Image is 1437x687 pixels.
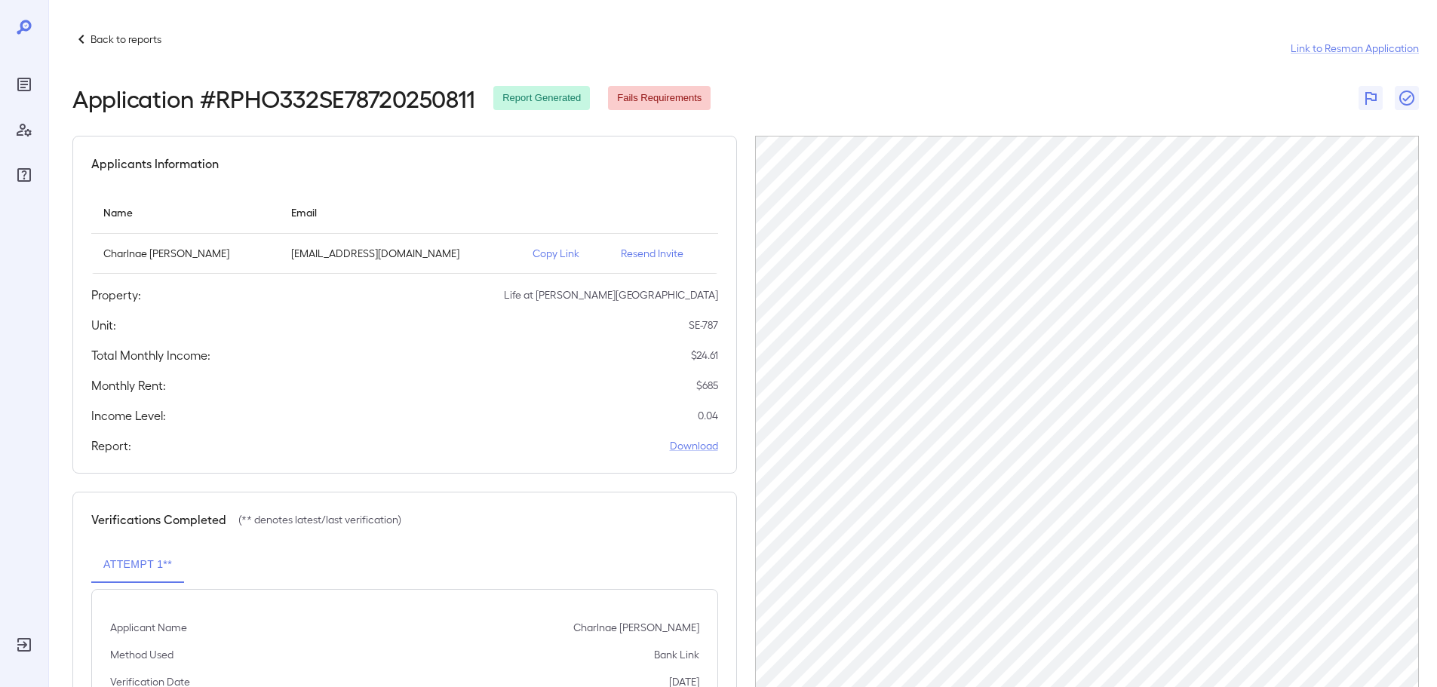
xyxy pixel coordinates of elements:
p: (** denotes latest/last verification) [238,512,401,527]
div: Log Out [12,633,36,657]
button: Attempt 1** [91,547,184,583]
p: Bank Link [654,647,699,662]
p: Charlnae [PERSON_NAME] [103,246,267,261]
h5: Total Monthly Income: [91,346,210,364]
span: Fails Requirements [608,91,711,106]
h2: Application # RPHO332SE78720250811 [72,84,475,112]
h5: Applicants Information [91,155,219,173]
p: $ 685 [696,378,718,393]
button: Close Report [1395,86,1419,110]
p: [EMAIL_ADDRESS][DOMAIN_NAME] [291,246,508,261]
button: Flag Report [1359,86,1383,110]
th: Name [91,191,279,234]
div: Manage Users [12,118,36,142]
a: Download [670,438,718,453]
div: FAQ [12,163,36,187]
h5: Property: [91,286,141,304]
h5: Monthly Rent: [91,376,166,394]
p: Charlnae [PERSON_NAME] [573,620,699,635]
span: Report Generated [493,91,590,106]
div: Reports [12,72,36,97]
p: Applicant Name [110,620,187,635]
p: Life at [PERSON_NAME][GEOGRAPHIC_DATA] [504,287,718,302]
a: Link to Resman Application [1291,41,1419,56]
p: Copy Link [533,246,597,261]
th: Email [279,191,520,234]
h5: Unit: [91,316,116,334]
p: Resend Invite [621,246,705,261]
p: 0.04 [698,408,718,423]
h5: Income Level: [91,406,166,425]
p: $ 24.61 [691,348,718,363]
h5: Verifications Completed [91,511,226,529]
h5: Report: [91,437,131,455]
p: SE-787 [689,317,718,333]
p: Back to reports [91,32,161,47]
table: simple table [91,191,718,274]
p: Method Used [110,647,173,662]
